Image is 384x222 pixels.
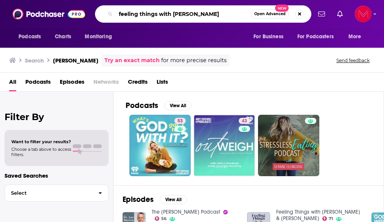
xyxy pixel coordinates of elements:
span: For Podcasters [297,31,334,42]
h3: Search [25,57,44,64]
a: Charts [50,30,76,44]
a: 53 [174,118,186,124]
a: 71 [322,216,333,221]
a: Show notifications dropdown [334,8,346,20]
button: open menu [292,30,345,44]
h2: Podcasts [126,101,158,110]
button: Open AdvancedNew [251,9,289,19]
span: Choose a tab above to access filters. [11,147,71,157]
img: User Profile [355,6,372,22]
h2: Episodes [123,195,154,204]
span: 56 [161,217,166,220]
a: Feeling Things with Amy & Kat [276,209,360,222]
button: Select [5,184,109,202]
span: Select [5,191,92,195]
span: New [275,5,289,12]
a: PodcastsView All [126,101,191,110]
span: Open Advanced [254,12,286,16]
a: 53 [129,115,191,176]
input: Search podcasts, credits, & more... [116,8,251,20]
span: Want to filter your results? [11,139,71,144]
span: Logged in as Pamelamcclure [355,6,372,22]
div: Search podcasts, credits, & more... [95,5,311,23]
button: View All [164,101,191,110]
a: All [9,76,16,91]
button: open menu [13,30,51,44]
span: Monitoring [85,31,112,42]
a: Credits [128,76,148,91]
span: Charts [55,31,71,42]
a: EpisodesView All [123,195,187,204]
a: Lists [157,76,168,91]
span: Podcasts [19,31,41,42]
span: 53 [177,117,183,125]
span: 71 [329,217,333,220]
a: Episodes [60,76,84,91]
button: open menu [248,30,293,44]
a: Podcasts [25,76,51,91]
button: open menu [343,30,371,44]
button: open menu [79,30,121,44]
a: Try an exact match [104,56,160,65]
h2: Filter By [5,111,109,122]
a: 56 [155,216,167,221]
span: for more precise results [161,56,227,65]
span: 43 [242,117,247,125]
a: The Dr. Lee Warren Podcast [152,209,220,215]
img: Podchaser - Follow, Share and Rate Podcasts [12,7,85,21]
span: Networks [93,76,119,91]
p: Saved Searches [5,172,109,179]
span: More [348,31,361,42]
button: Show profile menu [355,6,372,22]
a: 43 [239,118,250,124]
a: Show notifications dropdown [315,8,328,20]
button: View All [160,195,187,204]
span: For Business [253,31,283,42]
h3: [PERSON_NAME] [53,57,98,64]
button: Send feedback [334,57,372,64]
a: 43 [194,115,255,176]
